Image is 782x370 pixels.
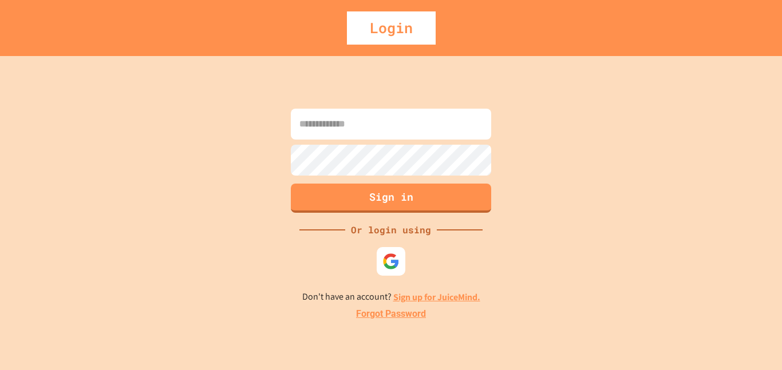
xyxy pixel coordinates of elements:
[356,307,426,321] a: Forgot Password
[382,253,400,270] img: google-icon.svg
[302,290,480,304] p: Don't have an account?
[291,184,491,213] button: Sign in
[347,11,436,45] div: Login
[393,291,480,303] a: Sign up for JuiceMind.
[345,223,437,237] div: Or login using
